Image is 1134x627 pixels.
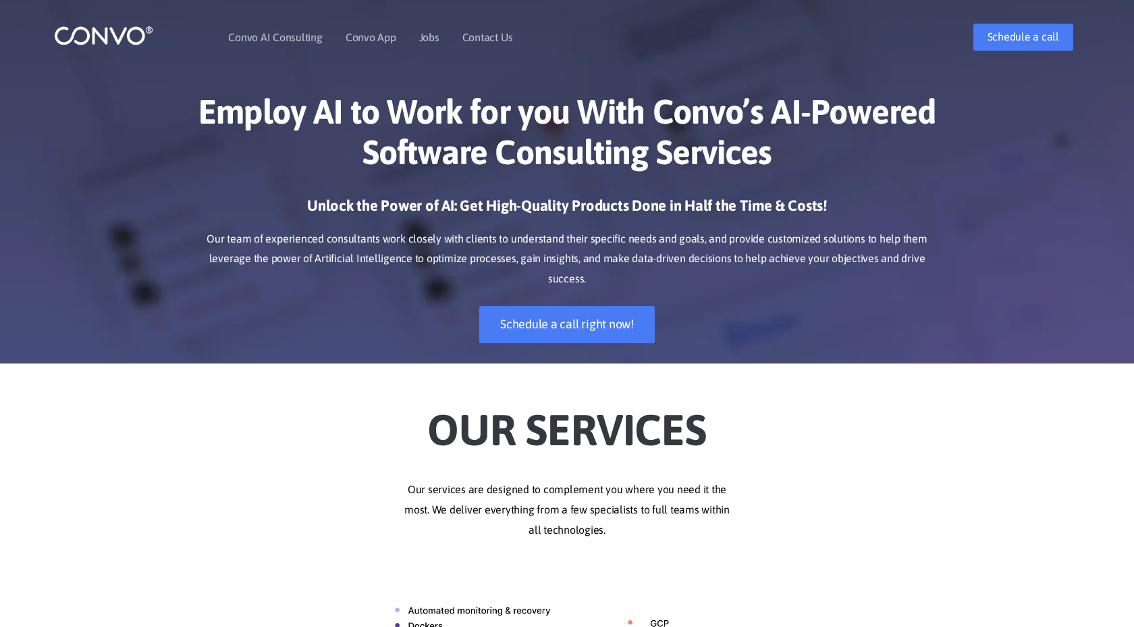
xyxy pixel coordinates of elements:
a: Schedule a call [973,24,1073,51]
img: logo_1.png [54,25,153,46]
h2: Our Services [192,384,942,459]
a: Contact Us [462,32,513,43]
h3: Unlock the Power of AI: Get High-Quality Products Done in Half the Time & Costs! [192,196,942,226]
a: Jobs [419,32,439,43]
a: Convo App [346,32,396,43]
h1: Employ AI to Work for you With Convo’s AI-Powered Software Consulting Services [192,91,942,182]
a: Convo AI Consulting [228,32,322,43]
a: Schedule a call right now! [479,306,655,343]
p: Our services are designed to complement you where you need it the most. We deliver everything fro... [192,480,942,541]
p: Our team of experienced consultants work closely with clients to understand their specific needs ... [192,229,942,290]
